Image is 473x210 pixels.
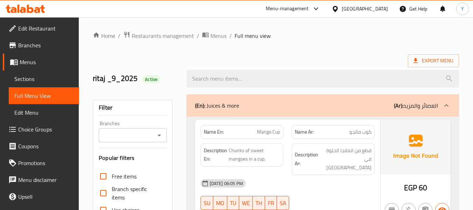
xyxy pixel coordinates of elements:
[201,196,213,210] button: SU
[229,146,280,163] span: Chunks of sweet mangoes in a cup.
[9,104,79,121] a: Edit Menu
[207,180,246,187] span: [DATE] 06:05 PM
[461,5,464,13] span: Y
[195,101,239,110] p: Juices & more
[268,198,274,208] span: FR
[142,76,160,83] span: Active
[132,32,194,40] span: Restaurants management
[18,176,74,184] span: Menu disclaimer
[280,198,286,208] span: SA
[242,198,250,208] span: WE
[3,138,79,155] a: Coupons
[257,128,280,136] span: Mango Cup
[3,188,79,205] a: Upsell
[213,196,227,210] button: MO
[3,155,79,171] a: Promotions
[3,171,79,188] a: Menu disclaimer
[14,108,74,117] span: Edit Menu
[394,101,438,110] p: العصائر والمزيد
[195,100,205,111] b: (En):
[295,128,314,136] strong: Name Ar:
[18,192,74,201] span: Upsell
[187,70,459,88] input: search
[154,130,164,140] button: Open
[204,128,224,136] strong: Name En:
[18,159,74,167] span: Promotions
[239,196,253,210] button: WE
[413,56,453,65] span: Export Menu
[266,5,309,13] div: Menu-management
[93,73,178,84] h2: ritaj _9_2025
[123,31,194,40] a: Restaurants management
[408,54,459,67] span: Export Menu
[112,185,161,202] span: Branch specific items
[349,128,371,136] span: كوب مانجو
[20,58,74,66] span: Menus
[404,181,417,195] span: EGP
[342,5,388,13] div: [GEOGRAPHIC_DATA]
[253,196,265,210] button: TH
[229,32,232,40] li: /
[9,87,79,104] a: Full Menu View
[18,24,74,33] span: Edit Restaurant
[197,32,199,40] li: /
[204,146,227,163] strong: Description En:
[99,100,166,115] div: Filter
[18,41,74,49] span: Branches
[118,32,120,40] li: /
[93,31,459,40] nav: breadcrumb
[227,196,239,210] button: TU
[202,31,227,40] a: Menus
[93,32,115,40] a: Home
[9,70,79,87] a: Sections
[3,54,79,70] a: Menus
[295,150,318,168] strong: Description Ar:
[99,154,166,162] h3: Popular filters
[265,196,277,210] button: FR
[235,32,271,40] span: Full menu view
[204,198,210,208] span: SU
[14,75,74,83] span: Sections
[394,100,403,111] b: (Ar):
[230,198,236,208] span: TU
[14,92,74,100] span: Full Menu View
[277,196,289,210] button: SA
[320,146,371,172] span: قطع من المانجا الحلوة في كوب
[216,198,224,208] span: MO
[187,94,459,117] div: (En): Juices & more(Ar):العصائر والمزيد
[381,120,451,174] img: Ae5nvW7+0k+MAAAAAElFTkSuQmCC
[210,32,227,40] span: Menus
[3,37,79,54] a: Branches
[112,172,137,181] span: Free items
[18,142,74,150] span: Coupons
[18,125,74,134] span: Choice Groups
[3,20,79,37] a: Edit Restaurant
[419,181,427,195] span: 60
[256,198,262,208] span: TH
[3,121,79,138] a: Choice Groups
